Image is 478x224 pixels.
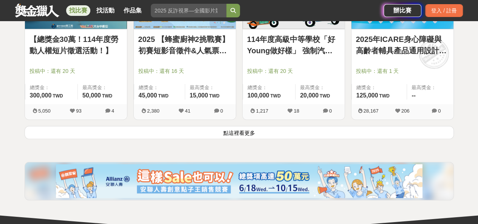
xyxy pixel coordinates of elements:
span: 300,000 [30,92,52,99]
span: 0 [329,108,332,114]
span: TWD [320,93,330,99]
input: 2025 反詐視界—全國影片競賽 [151,4,226,17]
span: 4 [111,108,114,114]
a: 2025年ICARE身心障礙與高齡者輔具產品通用設計競賽 [356,34,449,56]
span: 最高獎金： [300,84,340,91]
span: 0 [220,108,223,114]
span: 最高獎金： [411,84,449,91]
span: 50,000 [82,92,101,99]
span: 100,000 [248,92,269,99]
span: 206 [401,108,410,114]
span: 45,000 [139,92,157,99]
span: TWD [379,93,389,99]
span: 18 [294,108,299,114]
span: 1,217 [256,108,268,114]
span: TWD [102,93,112,99]
div: 登入 / 註冊 [425,4,463,17]
span: 5,050 [38,108,51,114]
a: 辦比賽 [384,4,421,17]
span: 最高獎金： [82,84,122,91]
span: TWD [209,93,219,99]
a: 2025 【蜂蜜廚神2挑戰賽】初賽短影音徵件&人氣票選正式開跑！ [138,34,231,56]
button: 點這裡看更多 [25,126,454,139]
span: 投稿中：還有 20 天 [29,67,122,75]
span: 投稿中：還有 1 天 [356,67,449,75]
a: 114年度高級中等學校「好Young做好樣」 強制汽車責任保險宣導短片徵選活動 [247,34,340,56]
a: 【總獎金30萬！114年度勞動人權短片徵選活動！】 [29,34,122,56]
a: 作品集 [121,5,145,16]
span: 投稿中：還有 20 天 [247,67,340,75]
span: 投稿中：還有 16 天 [138,67,231,75]
span: 41 [185,108,190,114]
span: 125,000 [356,92,378,99]
span: 0 [438,108,441,114]
span: 總獎金： [248,84,291,91]
span: 15,000 [190,92,208,99]
span: 總獎金： [139,84,180,91]
span: 93 [76,108,81,114]
span: 總獎金： [30,84,73,91]
span: TWD [158,93,168,99]
span: 28,167 [364,108,379,114]
span: 20,000 [300,92,319,99]
span: -- [411,92,416,99]
span: TWD [53,93,63,99]
span: 總獎金： [356,84,402,91]
img: cf4fb443-4ad2-4338-9fa3-b46b0bf5d316.png [56,164,422,198]
a: 找比賽 [66,5,90,16]
span: 2,380 [147,108,159,114]
span: 最高獎金： [190,84,231,91]
a: 找活動 [93,5,118,16]
span: TWD [270,93,280,99]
